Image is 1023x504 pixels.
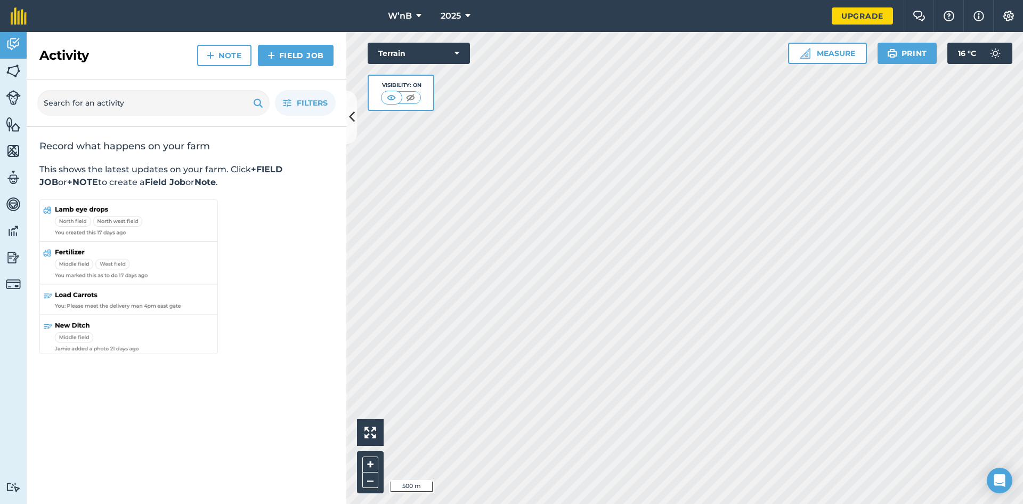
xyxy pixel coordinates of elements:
[67,177,98,187] strong: +NOTE
[404,92,417,103] img: svg+xml;base64,PHN2ZyB4bWxucz0iaHR0cDovL3d3dy53My5vcmcvMjAwMC9zdmciIHdpZHRoPSI1MCIgaGVpZ2h0PSI0MC...
[381,81,421,90] div: Visibility: On
[788,43,867,64] button: Measure
[253,97,263,109] img: svg+xml;base64,PHN2ZyB4bWxucz0iaHR0cDovL3d3dy53My5vcmcvMjAwMC9zdmciIHdpZHRoPSIxOSIgaGVpZ2h0PSIyNC...
[6,277,21,292] img: svg+xml;base64,PD94bWwgdmVyc2lvbj0iMS4wIiBlbmNvZGluZz0idXRmLTgiPz4KPCEtLSBHZW5lcmF0b3I6IEFkb2JlIE...
[385,92,398,103] img: svg+xml;base64,PHN2ZyB4bWxucz0iaHR0cDovL3d3dy53My5vcmcvMjAwMC9zdmciIHdpZHRoPSI1MCIgaGVpZ2h0PSI0MC...
[194,177,216,187] strong: Note
[362,473,378,488] button: –
[6,170,21,186] img: svg+xml;base64,PD94bWwgdmVyc2lvbj0iMS4wIiBlbmNvZGluZz0idXRmLTgiPz4KPCEtLSBHZW5lcmF0b3I6IEFkb2JlIE...
[441,10,461,22] span: 2025
[39,140,334,153] h2: Record what happens on your farm
[947,43,1012,64] button: 16 °C
[388,10,412,22] span: W’nB
[1002,11,1015,21] img: A cog icon
[368,43,470,64] button: Terrain
[6,250,21,266] img: svg+xml;base64,PD94bWwgdmVyc2lvbj0iMS4wIiBlbmNvZGluZz0idXRmLTgiPz4KPCEtLSBHZW5lcmF0b3I6IEFkb2JlIE...
[297,97,328,109] span: Filters
[362,457,378,473] button: +
[6,116,21,132] img: svg+xml;base64,PHN2ZyB4bWxucz0iaHR0cDovL3d3dy53My5vcmcvMjAwMC9zdmciIHdpZHRoPSI1NiIgaGVpZ2h0PSI2MC...
[11,7,27,25] img: fieldmargin Logo
[275,90,336,116] button: Filters
[145,177,185,187] strong: Field Job
[6,36,21,52] img: svg+xml;base64,PD94bWwgdmVyc2lvbj0iMS4wIiBlbmNvZGluZz0idXRmLTgiPz4KPCEtLSBHZW5lcmF0b3I6IEFkb2JlIE...
[207,49,214,62] img: svg+xml;base64,PHN2ZyB4bWxucz0iaHR0cDovL3d3dy53My5vcmcvMjAwMC9zdmciIHdpZHRoPSIxNCIgaGVpZ2h0PSIyNC...
[943,11,955,21] img: A question mark icon
[987,468,1012,493] div: Open Intercom Messenger
[6,223,21,239] img: svg+xml;base64,PD94bWwgdmVyc2lvbj0iMS4wIiBlbmNvZGluZz0idXRmLTgiPz4KPCEtLSBHZW5lcmF0b3I6IEFkb2JlIE...
[832,7,893,25] a: Upgrade
[39,47,89,64] h2: Activity
[800,48,810,59] img: Ruler icon
[973,10,984,22] img: svg+xml;base64,PHN2ZyB4bWxucz0iaHR0cDovL3d3dy53My5vcmcvMjAwMC9zdmciIHdpZHRoPSIxNyIgaGVpZ2h0PSIxNy...
[6,63,21,79] img: svg+xml;base64,PHN2ZyB4bWxucz0iaHR0cDovL3d3dy53My5vcmcvMjAwMC9zdmciIHdpZHRoPSI1NiIgaGVpZ2h0PSI2MC...
[37,90,270,116] input: Search for an activity
[267,49,275,62] img: svg+xml;base64,PHN2ZyB4bWxucz0iaHR0cDovL3d3dy53My5vcmcvMjAwMC9zdmciIHdpZHRoPSIxNCIgaGVpZ2h0PSIyNC...
[364,427,376,438] img: Four arrows, one pointing top left, one top right, one bottom right and the last bottom left
[39,163,334,189] p: This shows the latest updates on your farm. Click or to create a or .
[887,47,897,60] img: svg+xml;base64,PHN2ZyB4bWxucz0iaHR0cDovL3d3dy53My5vcmcvMjAwMC9zdmciIHdpZHRoPSIxOSIgaGVpZ2h0PSIyNC...
[878,43,937,64] button: Print
[6,482,21,492] img: svg+xml;base64,PD94bWwgdmVyc2lvbj0iMS4wIiBlbmNvZGluZz0idXRmLTgiPz4KPCEtLSBHZW5lcmF0b3I6IEFkb2JlIE...
[6,143,21,159] img: svg+xml;base64,PHN2ZyB4bWxucz0iaHR0cDovL3d3dy53My5vcmcvMjAwMC9zdmciIHdpZHRoPSI1NiIgaGVpZ2h0PSI2MC...
[258,45,334,66] a: Field Job
[6,196,21,212] img: svg+xml;base64,PD94bWwgdmVyc2lvbj0iMS4wIiBlbmNvZGluZz0idXRmLTgiPz4KPCEtLSBHZW5lcmF0b3I6IEFkb2JlIE...
[913,11,925,21] img: Two speech bubbles overlapping with the left bubble in the forefront
[985,43,1006,64] img: svg+xml;base64,PD94bWwgdmVyc2lvbj0iMS4wIiBlbmNvZGluZz0idXRmLTgiPz4KPCEtLSBHZW5lcmF0b3I6IEFkb2JlIE...
[197,45,251,66] a: Note
[958,43,976,64] span: 16 ° C
[6,90,21,105] img: svg+xml;base64,PD94bWwgdmVyc2lvbj0iMS4wIiBlbmNvZGluZz0idXRmLTgiPz4KPCEtLSBHZW5lcmF0b3I6IEFkb2JlIE...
